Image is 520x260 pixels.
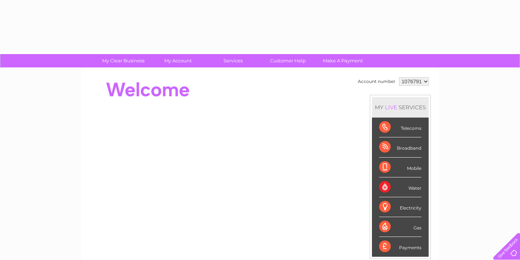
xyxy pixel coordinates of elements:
div: MY SERVICES [372,97,429,118]
div: Payments [379,237,421,256]
td: Account number [356,75,397,88]
div: Electricity [379,197,421,217]
a: Make A Payment [313,54,373,67]
div: Water [379,177,421,197]
div: LIVE [383,104,399,111]
div: Gas [379,217,421,237]
a: My Account [148,54,208,67]
a: Services [203,54,263,67]
div: Broadband [379,137,421,157]
a: Customer Help [258,54,318,67]
div: Telecoms [379,118,421,137]
a: My Clear Business [94,54,153,67]
div: Mobile [379,158,421,177]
